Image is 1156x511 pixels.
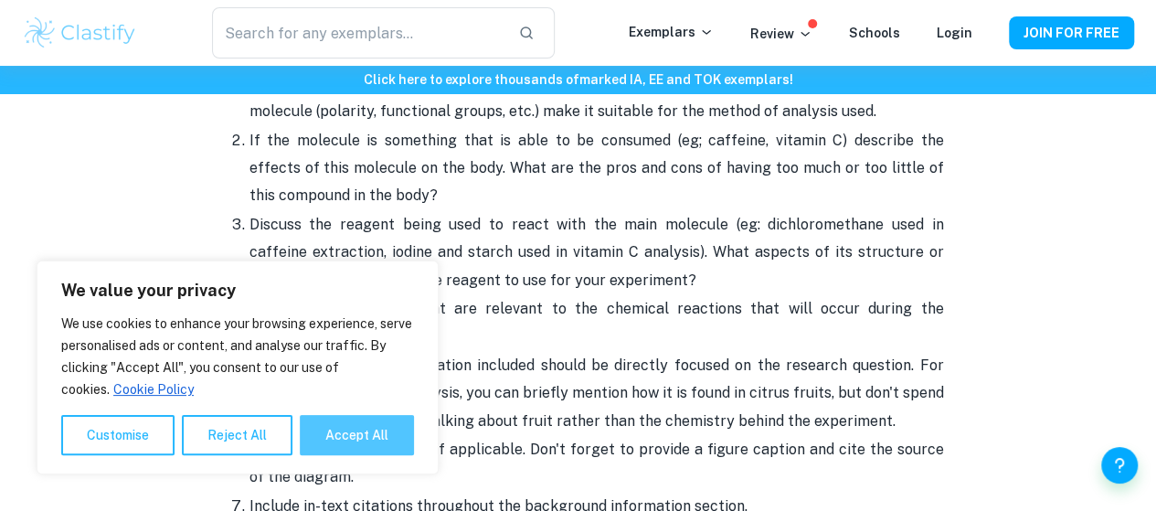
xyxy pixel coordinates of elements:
span: ody? [405,186,438,204]
p: Describe the structure of the main molecule being analyzed. Talk about what properties of the mol... [249,70,944,126]
h6: Click here to explore thousands of marked IA, EE and TOK exemplars ! [4,69,1152,90]
p: All the background information included should be directly focused on the research question. For ... [249,352,944,435]
p: Include relevant diagrams if applicable. Don't forget to provide a figure caption and cite the so... [249,436,944,492]
input: Search for any exemplars... [212,7,504,59]
p: Exemplars [629,22,714,42]
a: Cookie Policy [112,381,195,398]
p: If the molecule is something that is able to be consumed (eg; caffeine, vitamin C) describe the e... [249,127,944,210]
span: Include any equations that are relevant to the chemical reactions that will occur during the expe... [249,300,944,345]
div: We value your privacy [37,261,439,474]
button: Help and Feedback [1101,447,1138,484]
p: Review [750,24,812,44]
button: Reject All [182,415,292,455]
a: Schools [849,26,900,40]
p: We value your privacy [61,280,414,302]
button: Accept All [300,415,414,455]
span: Discuss the reagent being used to react with the main molecule (eg: dichloromethane used in caffe... [249,216,944,289]
button: Customise [61,415,175,455]
p: We use cookies to enhance your browsing experience, serve personalised ads or content, and analys... [61,313,414,400]
a: Login [937,26,972,40]
img: Clastify logo [22,15,138,51]
button: JOIN FOR FREE [1009,16,1134,49]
